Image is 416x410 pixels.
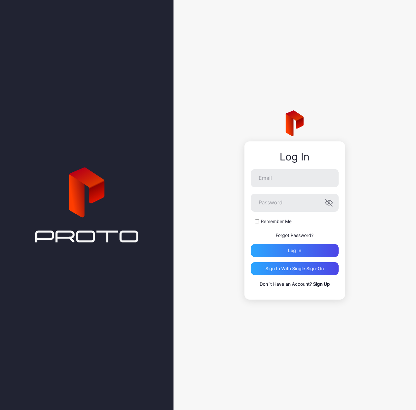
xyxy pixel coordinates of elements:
div: Log In [251,151,339,163]
div: Sign in With Single Sign-On [265,266,324,271]
button: Sign in With Single Sign-On [251,262,339,275]
label: Remember Me [261,218,292,225]
input: Email [251,169,339,187]
a: Sign Up [313,281,330,287]
button: Password [325,199,333,207]
input: Password [251,194,339,212]
div: Log in [288,248,301,253]
button: Log in [251,244,339,257]
p: Don`t Have an Account? [251,280,339,288]
a: Forgot Password? [276,232,313,238]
